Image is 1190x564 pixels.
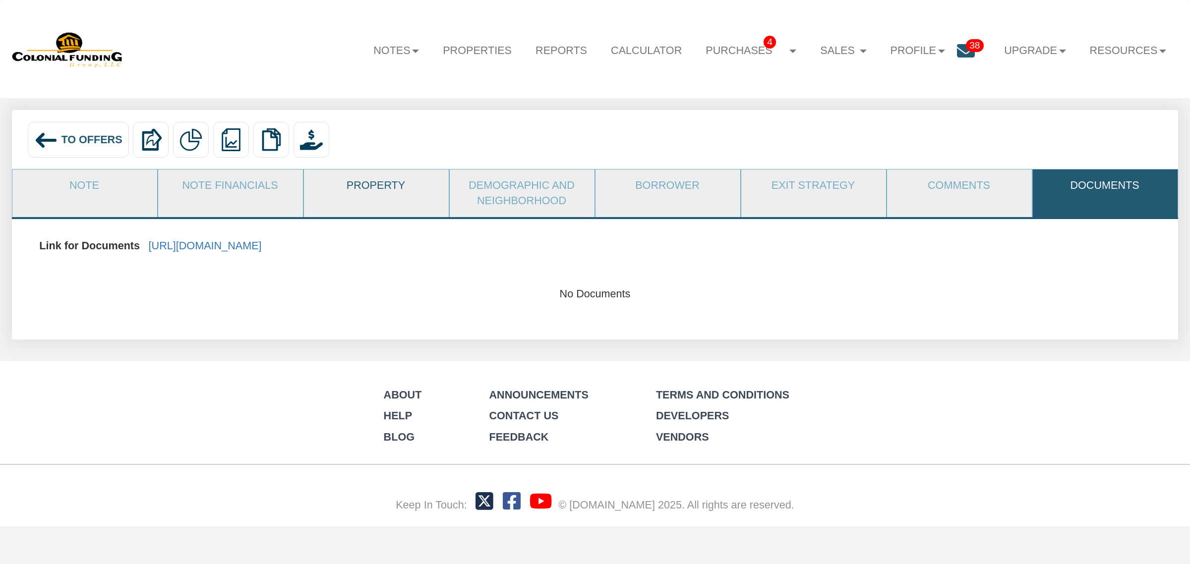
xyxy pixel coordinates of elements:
div: Keep In Touch: [396,498,467,513]
a: Property [304,169,448,202]
a: Sales [808,34,878,67]
img: 579666 [12,31,123,68]
a: Exit Strategy [741,169,885,202]
p: Link for Documents [39,232,140,260]
a: Documents [1033,169,1177,202]
a: Help [384,409,413,422]
a: Feedback [489,431,548,443]
img: back_arrow_left_icon.svg [34,128,58,152]
a: Demographic and Neighborhood [450,169,594,218]
img: partial.png [179,128,202,151]
a: Upgrade [992,34,1077,67]
a: [URL][DOMAIN_NAME] [149,239,262,252]
a: Developers [656,409,729,422]
a: Announcements [489,389,588,401]
a: Reports [524,34,599,67]
a: Note [12,169,156,202]
a: 38 [957,34,993,72]
a: Notes [361,34,431,67]
img: purchase_offer.png [300,128,323,151]
a: About [384,389,422,401]
a: Terms and Conditions [656,389,789,401]
a: Calculator [599,34,694,67]
div: No Documents [25,286,1165,302]
img: export.svg [139,128,162,151]
div: © [DOMAIN_NAME] 2025. All rights are reserved. [558,498,794,513]
a: Blog [384,431,415,443]
span: 38 [966,39,984,52]
a: Profile [879,34,957,67]
a: Note Financials [158,169,302,202]
a: Borrower [595,169,739,202]
a: Purchases4 [694,34,808,68]
a: Contact Us [489,409,558,422]
a: Resources [1078,34,1178,67]
a: Properties [431,34,524,67]
a: Vendors [656,431,709,443]
img: copy.png [260,128,283,151]
a: Comments [887,169,1031,202]
span: 4 [764,36,776,49]
span: To Offers [61,133,122,145]
img: reports.png [220,128,242,151]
